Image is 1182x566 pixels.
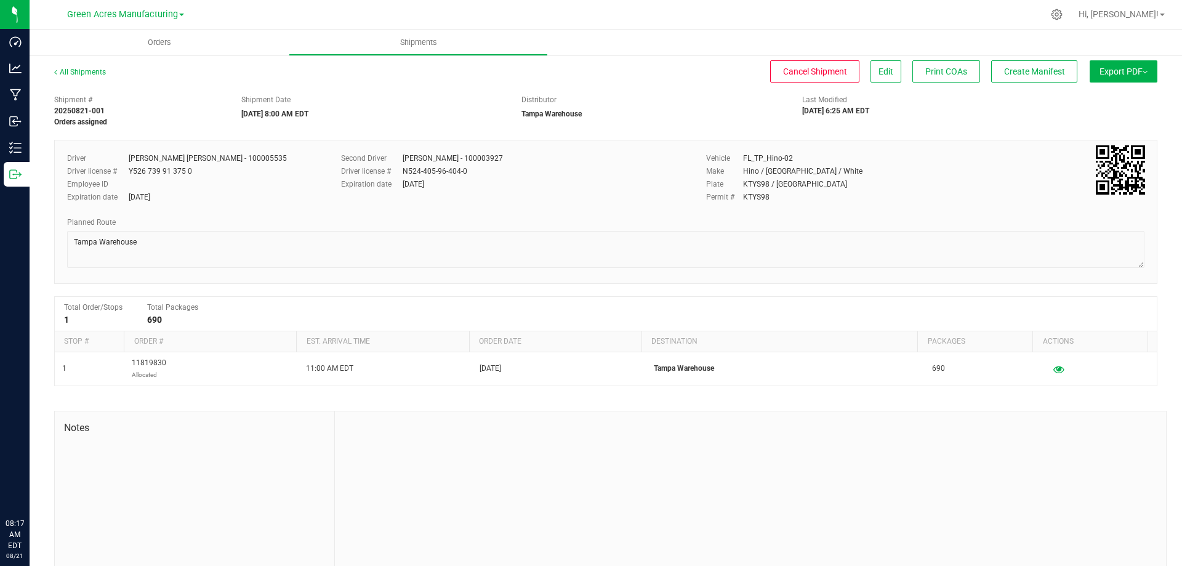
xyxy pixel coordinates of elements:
[783,67,847,76] span: Cancel Shipment
[654,363,917,374] p: Tampa Warehouse
[131,37,188,48] span: Orders
[147,315,162,325] strong: 690
[1096,145,1145,195] qrcode: 20250821-001
[802,94,847,105] label: Last Modified
[9,142,22,154] inline-svg: Inventory
[706,166,743,177] label: Make
[129,192,150,203] div: [DATE]
[341,166,403,177] label: Driver license #
[743,179,847,190] div: KTYS98 / [GEOGRAPHIC_DATA]
[306,363,353,374] span: 11:00 AM EDT
[870,60,901,83] button: Edit
[403,153,503,164] div: [PERSON_NAME] - 100003927
[403,179,424,190] div: [DATE]
[521,110,582,118] strong: Tampa Warehouse
[9,62,22,75] inline-svg: Analytics
[469,331,641,352] th: Order date
[67,218,116,227] span: Planned Route
[64,303,123,312] span: Total Order/Stops
[9,115,22,127] inline-svg: Inbound
[384,37,454,48] span: Shipments
[1096,145,1145,195] img: Scan me!
[67,9,178,20] span: Green Acres Manufacturing
[129,153,287,164] div: [PERSON_NAME] [PERSON_NAME] - 100005535
[64,421,325,435] span: Notes
[925,67,967,76] span: Print COAs
[12,467,49,504] iframe: Resource center
[706,179,743,190] label: Plate
[289,30,548,55] a: Shipments
[67,166,129,177] label: Driver license #
[9,168,22,180] inline-svg: Outbound
[54,68,106,76] a: All Shipments
[1049,9,1064,20] div: Manage settings
[6,551,24,560] p: 08/21
[129,166,192,177] div: Y526 739 91 375 0
[912,60,980,83] button: Print COAs
[147,303,198,312] span: Total Packages
[770,60,859,83] button: Cancel Shipment
[296,331,468,352] th: Est. arrival time
[1032,331,1148,352] th: Actions
[706,192,743,203] label: Permit #
[67,179,129,190] label: Employee ID
[67,153,129,164] label: Driver
[54,107,105,115] strong: 20250821-001
[802,107,869,115] strong: [DATE] 6:25 AM EDT
[480,363,501,374] span: [DATE]
[743,153,793,164] div: FL_TP_Hino-02
[30,30,289,55] a: Orders
[1079,9,1159,19] span: Hi, [PERSON_NAME]!
[132,357,166,381] span: 11819830
[878,67,893,76] span: Edit
[6,518,24,551] p: 08:17 AM EDT
[932,363,945,374] span: 690
[241,94,291,105] label: Shipment Date
[132,369,166,381] p: Allocated
[124,331,296,352] th: Order #
[9,36,22,48] inline-svg: Dashboard
[55,331,124,352] th: Stop #
[706,153,743,164] label: Vehicle
[991,60,1077,83] button: Create Manifest
[62,363,66,374] span: 1
[403,166,467,177] div: N524-405-96-404-0
[1004,67,1065,76] span: Create Manifest
[54,94,223,105] span: Shipment #
[9,89,22,101] inline-svg: Manufacturing
[641,331,917,352] th: Destination
[743,166,862,177] div: Hino / [GEOGRAPHIC_DATA] / White
[64,315,69,325] strong: 1
[67,192,129,203] label: Expiration date
[54,118,107,126] strong: Orders assigned
[341,153,403,164] label: Second Driver
[521,94,557,105] label: Distributor
[1090,60,1157,83] button: Export PDF
[917,331,1032,352] th: Packages
[743,192,770,203] div: KTYS98
[341,179,403,190] label: Expiration date
[241,110,308,118] strong: [DATE] 8:00 AM EDT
